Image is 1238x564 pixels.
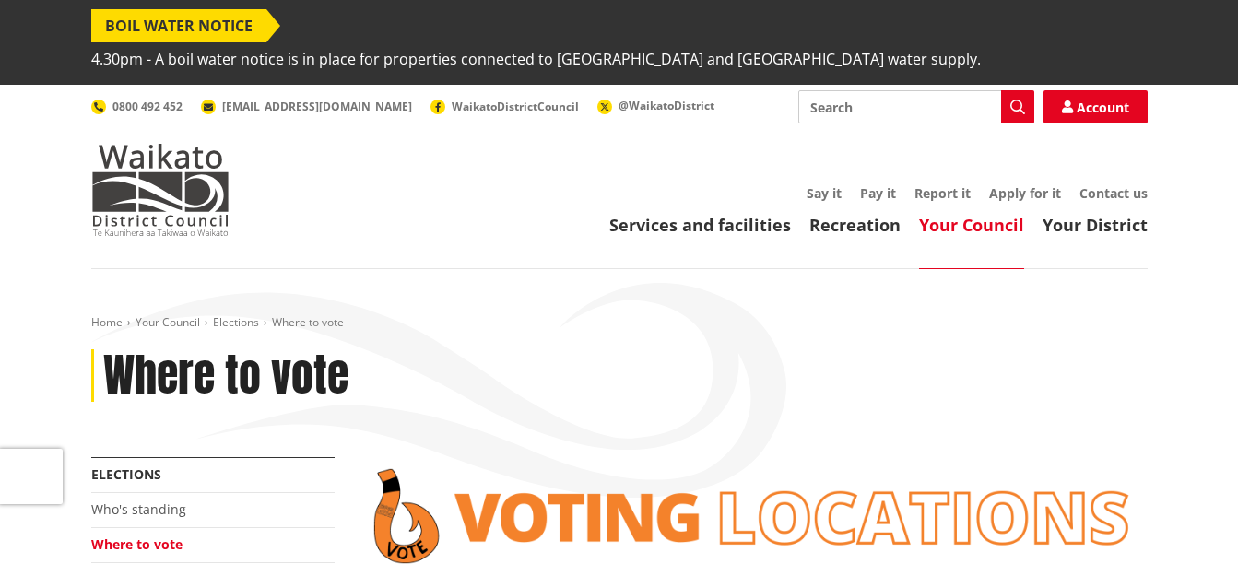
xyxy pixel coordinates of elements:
a: Pay it [860,184,896,202]
a: Services and facilities [609,214,791,236]
a: Recreation [809,214,901,236]
a: Contact us [1079,184,1148,202]
a: Apply for it [989,184,1061,202]
span: 0800 492 452 [112,99,183,114]
span: WaikatoDistrictCouncil [452,99,579,114]
span: BOIL WATER NOTICE [91,9,266,42]
a: Home [91,314,123,330]
a: Report it [914,184,971,202]
a: Elections [91,465,161,483]
span: [EMAIL_ADDRESS][DOMAIN_NAME] [222,99,412,114]
a: 0800 492 452 [91,99,183,114]
a: WaikatoDistrictCouncil [430,99,579,114]
input: Search input [798,90,1034,123]
a: [EMAIL_ADDRESS][DOMAIN_NAME] [201,99,412,114]
a: Your Council [136,314,200,330]
a: Elections [213,314,259,330]
a: Your Council [919,214,1024,236]
a: @WaikatoDistrict [597,98,714,113]
h1: Where to vote [103,349,348,403]
a: Your District [1043,214,1148,236]
span: @WaikatoDistrict [619,98,714,113]
nav: breadcrumb [91,315,1148,331]
img: Waikato District Council - Te Kaunihera aa Takiwaa o Waikato [91,144,230,236]
span: 4.30pm - A boil water notice is in place for properties connected to [GEOGRAPHIC_DATA] and [GEOGR... [91,42,981,76]
a: Account [1043,90,1148,123]
a: Say it [807,184,842,202]
a: Where to vote [91,535,183,553]
span: Where to vote [272,314,344,330]
a: Who's standing [91,500,186,518]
